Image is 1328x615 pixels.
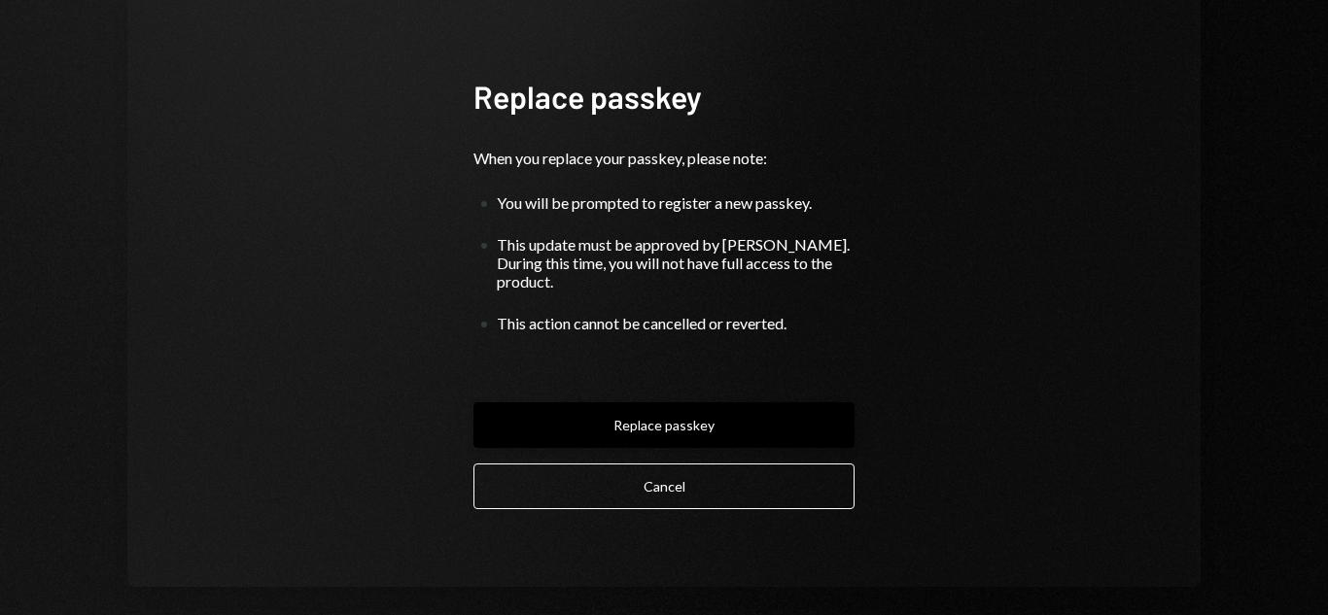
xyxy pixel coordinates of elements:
[473,463,855,509] button: Cancel
[473,77,855,116] h1: Replace passkey
[473,402,855,448] button: Replace passkey
[497,235,855,290] div: This update must be approved by [PERSON_NAME]. During this time, you will not have full access to...
[497,193,855,212] div: You will be prompted to register a new passkey.
[473,147,855,170] div: When you replace your passkey, please note:
[497,314,855,332] div: This action cannot be cancelled or reverted.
